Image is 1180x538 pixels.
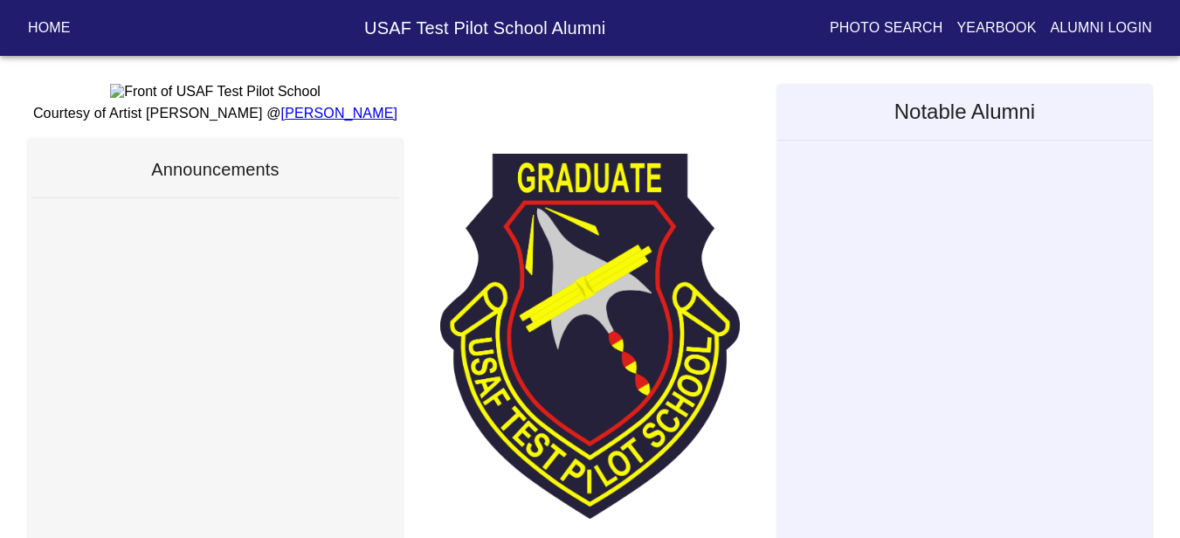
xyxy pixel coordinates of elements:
[1051,17,1153,38] p: Alumni Login
[440,154,740,519] img: TPS Patch
[1044,12,1160,44] button: Alumni Login
[28,17,71,38] p: Home
[830,17,943,38] p: Photo Search
[110,84,321,100] img: Front of USAF Test Pilot School
[949,12,1043,44] button: Yearbook
[31,155,399,183] h6: Announcements
[823,12,950,44] button: Photo Search
[204,14,767,42] h6: USAF Test Pilot School Alumni
[281,106,398,121] a: [PERSON_NAME]
[777,84,1152,140] h5: Notable Alumni
[21,12,78,44] button: Home
[956,17,1036,38] p: Yearbook
[28,103,403,124] p: Courtesy of Artist [PERSON_NAME] @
